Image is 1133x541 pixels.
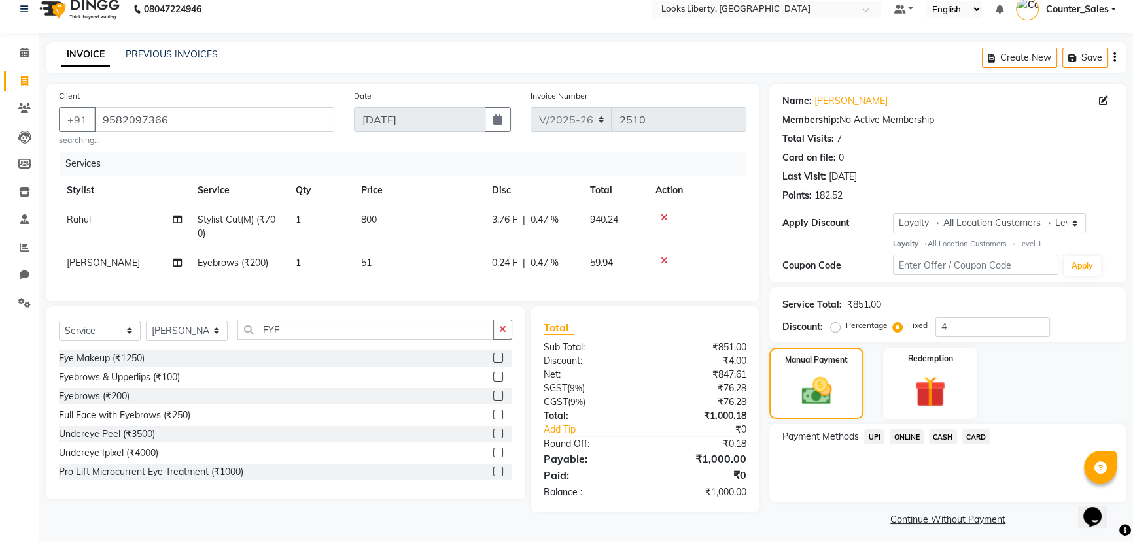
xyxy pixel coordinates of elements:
[492,213,517,227] span: 3.76 F
[492,256,517,270] span: 0.24 F
[59,389,130,403] div: Eyebrows (₹200)
[544,321,574,335] span: Total
[905,372,956,412] img: _gift.svg
[908,320,928,331] label: Fixed
[59,446,158,460] div: Undereye Ipixel (₹4000)
[237,320,494,340] input: Search or Scan
[792,374,841,408] img: _cash.svg
[645,467,756,483] div: ₹0
[648,176,746,205] th: Action
[785,354,848,366] label: Manual Payment
[61,43,110,67] a: INVOICE
[534,451,645,467] div: Payable:
[534,368,645,382] div: Net:
[534,340,645,354] div: Sub Total:
[59,107,96,132] button: +91
[645,409,756,423] div: ₹1,000.18
[354,90,372,102] label: Date
[1062,48,1108,68] button: Save
[534,485,645,499] div: Balance :
[67,257,140,269] span: [PERSON_NAME]
[531,256,559,270] span: 0.47 %
[782,189,812,203] div: Points:
[814,94,888,108] a: [PERSON_NAME]
[570,383,582,393] span: 9%
[645,354,756,368] div: ₹4.00
[534,382,645,395] div: ( )
[59,90,80,102] label: Client
[59,370,180,384] div: Eyebrows & Upperlips (₹100)
[534,354,645,368] div: Discount:
[59,427,155,441] div: Undereye Peel (₹3500)
[814,189,843,203] div: 182.52
[893,255,1058,275] input: Enter Offer / Coupon Code
[544,396,568,408] span: CGST
[864,429,884,444] span: UPI
[534,437,645,451] div: Round Off:
[645,437,756,451] div: ₹0.18
[962,429,990,444] span: CARD
[198,214,275,239] span: Stylist Cut(M) (₹700)
[59,465,243,479] div: Pro Lift Microcurrent Eye Treatment (₹1000)
[531,213,559,227] span: 0.47 %
[523,213,525,227] span: |
[59,408,190,422] div: Full Face with Eyebrows (₹250)
[782,151,836,165] div: Card on file:
[590,214,618,225] span: 940.24
[782,259,893,272] div: Coupon Code
[663,423,756,436] div: ₹0
[59,176,190,205] th: Stylist
[837,132,842,146] div: 7
[94,107,334,132] input: Search by Name/Mobile/Email/Code
[645,395,756,409] div: ₹76.28
[645,451,756,467] div: ₹1,000.00
[361,214,377,225] span: 800
[570,397,583,407] span: 9%
[893,238,1113,250] div: All Location Customers → Level 1
[782,113,839,127] div: Membership:
[782,298,842,312] div: Service Total:
[590,257,613,269] span: 59.94
[1078,489,1120,528] iframe: chat widget
[296,257,301,269] span: 1
[645,368,756,382] div: ₹847.61
[772,513,1124,527] a: Continue Without Payment
[353,176,484,205] th: Price
[59,135,334,146] small: searching...
[782,132,834,146] div: Total Visits:
[890,429,924,444] span: ONLINE
[67,214,91,225] span: Rahul
[982,48,1057,68] button: Create New
[534,423,664,436] a: Add Tip
[484,176,582,205] th: Disc
[782,94,812,108] div: Name:
[908,353,953,365] label: Redemption
[198,257,268,269] span: Eyebrows (₹200)
[782,170,826,184] div: Last Visit:
[534,467,645,483] div: Paid:
[645,340,756,354] div: ₹851.00
[645,382,756,395] div: ₹76.28
[1064,256,1101,276] button: Apply
[60,152,756,176] div: Services
[846,320,888,331] label: Percentage
[523,256,525,270] span: |
[582,176,648,205] th: Total
[59,352,145,365] div: Eye Makeup (₹1250)
[288,176,353,205] th: Qty
[645,485,756,499] div: ₹1,000.00
[190,176,288,205] th: Service
[782,216,893,230] div: Apply Discount
[829,170,857,184] div: [DATE]
[782,113,1113,127] div: No Active Membership
[534,409,645,423] div: Total:
[544,382,567,394] span: SGST
[782,430,859,444] span: Payment Methods
[893,239,928,248] strong: Loyalty →
[847,298,881,312] div: ₹851.00
[929,429,957,444] span: CASH
[534,395,645,409] div: ( )
[126,48,218,60] a: PREVIOUS INVOICES
[782,320,823,334] div: Discount:
[839,151,844,165] div: 0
